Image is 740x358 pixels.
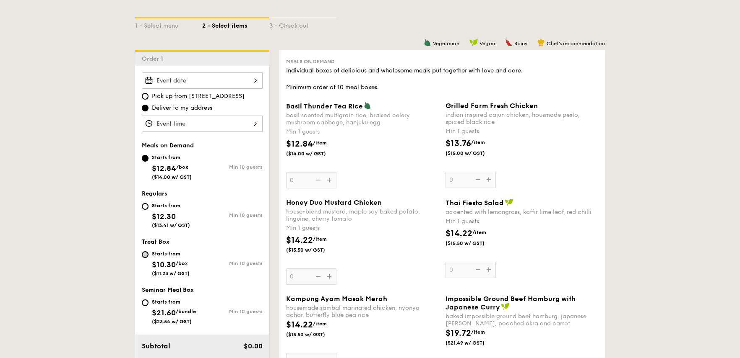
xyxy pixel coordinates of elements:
div: Starts from [152,202,190,209]
div: Starts from [152,299,196,305]
span: Kampung Ayam Masak Merah [286,295,387,303]
span: Honey Duo Mustard Chicken [286,198,382,206]
div: Min 10 guests [202,212,263,218]
div: Min 1 guests [286,128,439,136]
span: /bundle [176,309,196,314]
span: ($21.49 w/ GST) [446,340,503,346]
input: Starts from$21.60/bundle($23.54 w/ GST)Min 10 guests [142,299,149,306]
input: Starts from$12.30($13.41 w/ GST)Min 10 guests [142,203,149,210]
span: $14.22 [286,320,313,330]
span: Treat Box [142,238,169,245]
input: Pick up from [STREET_ADDRESS] [142,93,149,100]
div: 1 - Select menu [135,18,202,30]
div: baked impossible ground beef hamburg, japanese [PERSON_NAME], poached okra and carrot [446,313,598,327]
span: ($15.50 w/ GST) [446,240,503,247]
span: Chef's recommendation [547,41,605,46]
span: /item [471,139,485,145]
img: icon-chef-hat.a58ddaea.svg [537,39,545,46]
span: Impossible Ground Beef Hamburg with Japanese Curry [446,295,576,311]
span: /box [176,260,188,266]
span: /item [313,236,327,242]
span: $12.84 [152,164,176,173]
div: Min 1 guests [446,217,598,226]
span: Regulars [142,190,167,197]
input: Starts from$10.30/box($11.23 w/ GST)Min 10 guests [142,251,149,258]
img: icon-vegan.f8ff3823.svg [469,39,478,46]
div: Min 10 guests [202,309,263,314]
span: ($14.00 w/ GST) [286,150,343,157]
input: Event time [142,116,263,132]
span: $19.72 [446,328,471,338]
span: Spicy [514,41,527,46]
img: icon-spicy.37a8142b.svg [505,39,513,46]
img: icon-vegetarian.fe4039eb.svg [364,102,371,109]
div: indian inspired cajun chicken, housmade pesto, spiced black rice [446,111,598,126]
span: ($15.50 w/ GST) [286,331,343,338]
span: Meals on Demand [286,59,335,64]
span: Vegan [479,41,495,46]
span: Grilled Farm Fresh Chicken [446,102,538,110]
span: /item [313,321,327,327]
div: 3 - Check out [269,18,336,30]
span: Pick up from [STREET_ADDRESS] [152,92,245,100]
div: house-blend mustard, maple soy baked potato, linguine, cherry tomato [286,208,439,222]
span: ($14.00 w/ GST) [152,174,192,180]
div: Min 10 guests [202,260,263,266]
img: icon-vegan.f8ff3823.svg [501,303,509,310]
img: icon-vegetarian.fe4039eb.svg [424,39,431,46]
span: $13.76 [446,139,471,149]
img: icon-vegan.f8ff3823.svg [505,198,513,206]
input: Starts from$12.84/box($14.00 w/ GST)Min 10 guests [142,155,149,162]
div: Min 1 guests [446,127,598,136]
input: Event date [142,72,263,89]
div: Starts from [152,250,190,257]
span: Order 1 [142,55,167,62]
div: Min 1 guests [286,224,439,232]
div: Min 10 guests [202,164,263,170]
span: Seminar Meal Box [142,286,194,294]
div: Starts from [152,154,192,161]
span: /item [313,140,327,146]
span: $10.30 [152,260,176,269]
span: $14.22 [286,235,313,245]
span: Subtotal [142,342,170,350]
div: basil scented multigrain rice, braised celery mushroom cabbage, hanjuku egg [286,112,439,126]
span: Deliver to my address [152,104,212,112]
span: ($15.00 w/ GST) [446,150,503,157]
span: /box [176,164,188,170]
span: ($23.54 w/ GST) [152,319,192,325]
div: 2 - Select items [202,18,269,30]
span: $12.84 [286,139,313,149]
div: Individual boxes of delicious and wholesome meals put together with love and care. Minimum order ... [286,67,598,92]
span: Meals on Demand [142,142,194,149]
span: Basil Thunder Tea Rice [286,102,363,110]
span: ($13.41 w/ GST) [152,222,190,228]
span: $0.00 [244,342,263,350]
span: /item [472,229,486,235]
span: ($15.50 w/ GST) [286,247,343,253]
span: $14.22 [446,229,472,239]
span: Vegetarian [433,41,459,46]
span: ($11.23 w/ GST) [152,270,190,276]
span: $21.60 [152,308,176,317]
div: accented with lemongrass, kaffir lime leaf, red chilli [446,209,598,216]
div: housemade sambal marinated chicken, nyonya achar, butterfly blue pea rice [286,304,439,319]
span: $12.30 [152,212,176,221]
span: /item [471,329,485,335]
input: Deliver to my address [142,105,149,111]
span: Thai Fiesta Salad [446,199,504,207]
